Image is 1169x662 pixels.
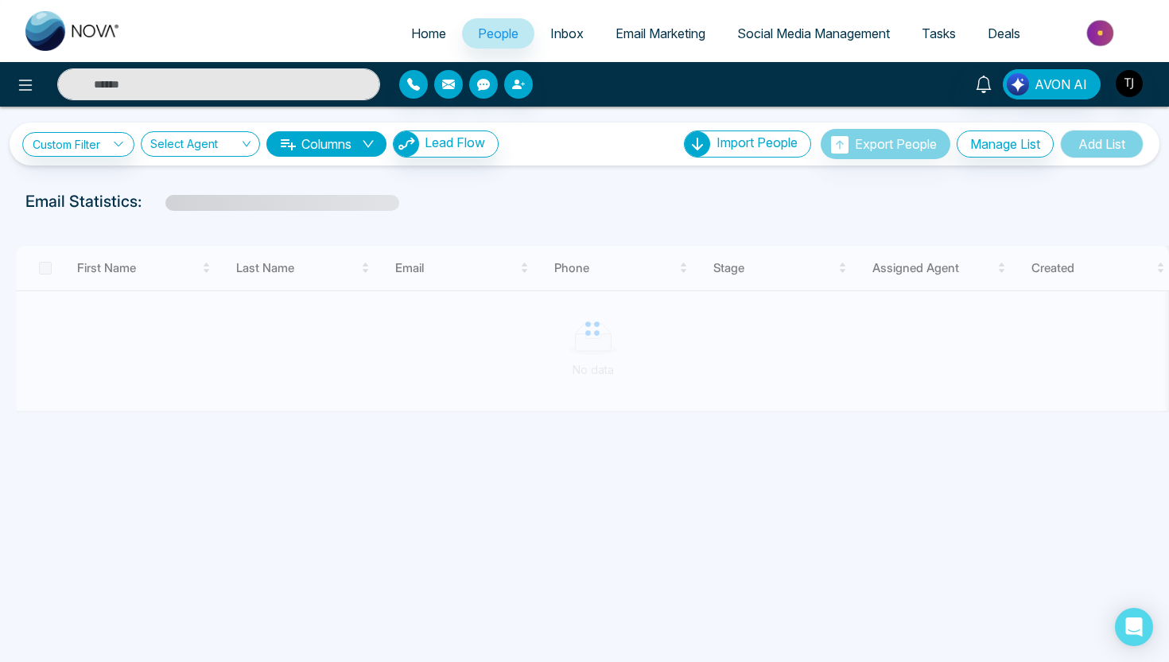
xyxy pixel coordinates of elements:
a: Email Marketing [600,18,721,49]
button: AVON AI [1003,69,1101,99]
img: Market-place.gif [1044,15,1159,51]
img: User Avatar [1116,70,1143,97]
span: Import People [717,134,798,150]
button: Manage List [957,130,1054,158]
span: Deals [988,25,1020,41]
button: Lead Flow [393,130,499,158]
p: Email Statistics: [25,189,142,213]
span: Home [411,25,446,41]
img: Lead Flow [394,131,419,157]
a: People [462,18,534,49]
span: Lead Flow [425,134,485,150]
a: Lead FlowLead Flow [386,130,499,158]
a: Inbox [534,18,600,49]
a: Social Media Management [721,18,906,49]
button: Columnsdown [266,131,386,157]
span: Inbox [550,25,584,41]
span: Tasks [922,25,956,41]
div: Open Intercom Messenger [1115,608,1153,646]
span: Email Marketing [616,25,705,41]
span: People [478,25,518,41]
span: Export People [855,136,937,152]
img: Lead Flow [1007,73,1029,95]
span: Social Media Management [737,25,890,41]
a: Home [395,18,462,49]
a: Deals [972,18,1036,49]
a: Custom Filter [22,132,134,157]
span: AVON AI [1035,75,1087,94]
button: Export People [821,129,950,159]
a: Tasks [906,18,972,49]
img: Nova CRM Logo [25,11,121,51]
span: down [362,138,375,150]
